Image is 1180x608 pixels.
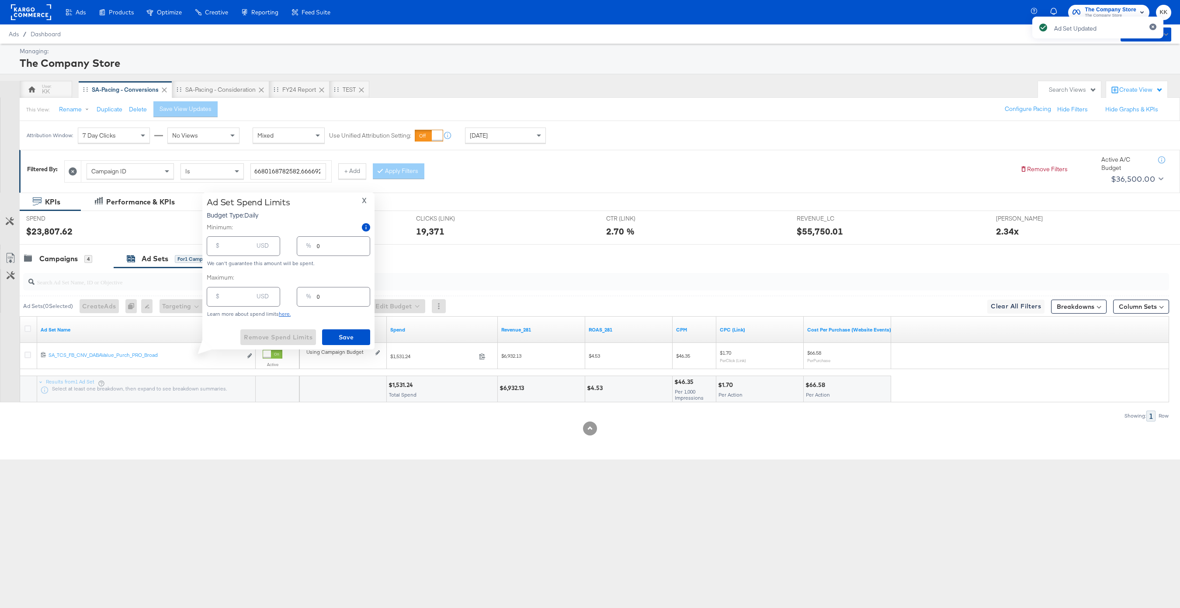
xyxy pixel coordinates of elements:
sub: Per Click (Link) [720,358,746,363]
a: Revenue_281 [501,326,582,333]
a: ROAS_281 [589,326,669,333]
a: Your Ad Set name. [41,326,252,333]
div: Ad Set Updated [1054,24,1097,33]
span: Reporting [251,9,278,16]
button: + Add [338,163,366,179]
div: % [302,290,315,306]
div: Drag to reorder tab [274,87,278,92]
div: SA-Pacing - Consideration [185,86,256,94]
span: [PERSON_NAME] [996,214,1062,223]
div: $66.58 [805,381,828,389]
div: Performance & KPIs [106,197,175,207]
span: KK [1159,7,1168,17]
span: / [19,31,31,38]
div: $ [212,290,223,306]
div: The Company Store [20,55,1169,70]
button: The Company StoreThe Company Store [1068,5,1149,20]
span: Per Action [806,391,830,398]
button: Rename [53,102,98,117]
span: [DATE] [470,131,488,139]
span: No Views [172,131,198,139]
div: Drag to reorder tab [334,87,339,92]
div: This View: [26,106,49,113]
sub: Per Purchase [807,358,830,363]
a: Dashboard [31,31,61,38]
label: Minimum: [207,223,233,231]
span: Clear All Filters [991,301,1041,312]
span: Creative [205,9,228,16]
button: Save [322,329,370,345]
span: Optimize [157,9,182,16]
div: FY24 Report [282,86,316,94]
div: Attribution Window: [26,132,73,138]
div: $55,750.01 [797,225,843,238]
label: Maximum: [207,273,370,282]
div: Using Campaign Budget [306,349,373,356]
span: $66.58 [807,349,821,356]
span: CLICKS (LINK) [416,214,482,223]
div: $ [212,240,223,256]
div: Learn more about spend limits [207,311,370,317]
div: Filtered By: [27,165,58,173]
div: Ad Sets [142,254,168,264]
span: 7 Day Clicks [83,131,116,139]
button: Clear All Filters [987,300,1045,314]
div: Drag to reorder tab [83,87,88,92]
div: Drag to reorder tab [177,87,181,92]
div: 0 [125,299,141,313]
div: 2.34x [996,225,1019,238]
span: REVENUE_LC [797,214,862,223]
div: 19,371 [416,225,444,238]
span: Mixed [257,131,274,139]
div: KPIs [45,197,60,207]
div: USD [253,240,272,256]
div: 2.70 % [606,225,635,238]
label: Use Unified Attribution Setting: [329,131,411,140]
input: Search Ad Set Name, ID or Objective [35,270,1061,287]
span: $6,932.13 [501,352,521,359]
div: $46.35 [674,378,696,386]
div: We can't guarantee this amount will be spent. [207,260,370,266]
div: $1.70 [718,381,736,389]
a: The average cost for each link click you've received from your ad. [720,326,800,333]
span: Campaign ID [91,167,126,175]
div: SA_TCS_FB_CNV_DABAValue_Purch_PRO_Broad [49,352,242,359]
span: CTR (LINK) [606,214,672,223]
a: SA_TCS_FB_CNV_DABAValue_Purch_PRO_Broad [49,352,242,361]
a: here. [279,311,291,317]
span: The Company Store [1085,5,1136,14]
span: Is [185,167,190,175]
button: Remove Filters [1020,165,1068,173]
button: Delete [129,105,147,114]
span: Products [109,9,134,16]
span: $1,531.24 [390,353,475,359]
span: Ads [76,9,86,16]
div: Campaigns [39,254,78,264]
a: The average cost you've paid to have 1,000 impressions of your ad. [676,326,713,333]
div: $4.53 [587,384,605,392]
a: The average cost for each purchase tracked by your Custom Audience pixel on your website after pe... [807,326,891,333]
span: Ads [9,31,19,38]
div: USD [253,290,272,306]
div: $6,932.13 [500,384,527,392]
div: Ad Sets ( 0 Selected) [23,302,73,310]
span: X [362,194,367,207]
span: Per 1,000 Impressions [675,388,704,401]
p: Budget Type: Daily [207,211,290,219]
div: $23,807.62 [26,225,73,238]
div: Ad Set Spend Limits [207,197,290,207]
span: Feed Suite [302,9,330,16]
button: Duplicate [97,105,122,114]
div: TEST [343,86,356,94]
a: The total amount spent to date. [390,326,494,333]
div: $1,531.24 [389,381,416,389]
span: $1.70 [720,349,731,356]
span: Total Spend [389,391,416,398]
span: $46.35 [676,352,690,359]
div: for 1 Campaign [175,255,215,263]
div: SA-Pacing - Conversions [92,86,159,94]
span: Save [326,332,367,343]
span: SPEND [26,214,92,223]
input: Enter a search term [250,163,326,180]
